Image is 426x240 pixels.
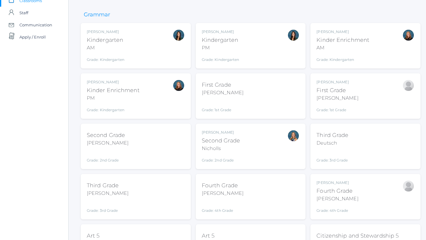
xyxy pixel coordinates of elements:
div: [PERSON_NAME] [202,190,244,197]
div: Grade: Kindergarten [87,54,124,62]
div: Jordyn Dewey [287,29,299,41]
div: Grade: 1st Grade [316,104,358,113]
div: Grade: Kindergarten [202,54,239,62]
div: [PERSON_NAME] [202,89,244,96]
div: Kinder Enrichment [316,36,369,44]
div: Nicholls [202,145,240,152]
div: [PERSON_NAME] [87,190,129,197]
div: [PERSON_NAME] [316,29,369,35]
div: Grade: Kindergarten [87,104,140,113]
div: Art 5 [87,232,129,240]
div: Courtney Nicholls [287,130,299,142]
div: Art 5 [202,232,244,240]
div: Grade: 4th Grade [202,199,244,213]
div: Lydia Chaffin [402,180,414,192]
div: Third Grade [87,182,129,190]
div: [PERSON_NAME] [316,180,358,185]
div: Grade: 2nd Grade [202,155,240,163]
div: [PERSON_NAME] [316,195,358,202]
div: Citizenship and Stewardship 5 [316,232,399,240]
div: PM [87,95,140,102]
div: AM [87,44,124,52]
div: First Grade [316,86,358,95]
div: Fourth Grade [202,182,244,190]
div: AM [316,44,369,52]
div: Nicole Dean [402,29,414,41]
div: [PERSON_NAME] [202,29,239,35]
div: Kindergarten [202,36,239,44]
div: Grade: Kindergarten [316,54,369,62]
h3: Grammar [81,12,113,18]
div: Grade: 1st Grade [202,99,244,113]
div: [PERSON_NAME] [202,130,240,135]
div: [PERSON_NAME] [87,79,140,85]
div: PM [202,44,239,52]
span: Communication [19,19,52,31]
div: Grade: 2nd Grade [87,149,129,163]
div: Nicole Dean [173,79,185,92]
div: Fourth Grade [316,187,358,195]
div: Second Grade [202,137,240,145]
div: First Grade [202,81,244,89]
div: [PERSON_NAME] [316,95,358,102]
div: Jaimie Watson [402,79,414,92]
div: Kinder Enrichment [87,86,140,95]
div: Jordyn Dewey [173,29,185,41]
span: Staff [19,7,28,19]
div: Grade: 3rd Grade [87,199,129,213]
div: [PERSON_NAME] [316,79,358,85]
span: Apply / Enroll [19,31,46,43]
div: Second Grade [87,131,129,139]
div: Kindergarten [87,36,124,44]
div: Third Grade [316,131,348,139]
div: [PERSON_NAME] [87,139,129,147]
div: Grade: 4th Grade [316,205,358,213]
div: [PERSON_NAME] [87,29,124,35]
div: Grade: 3rd Grade [316,149,348,163]
div: Deutsch [316,139,348,147]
